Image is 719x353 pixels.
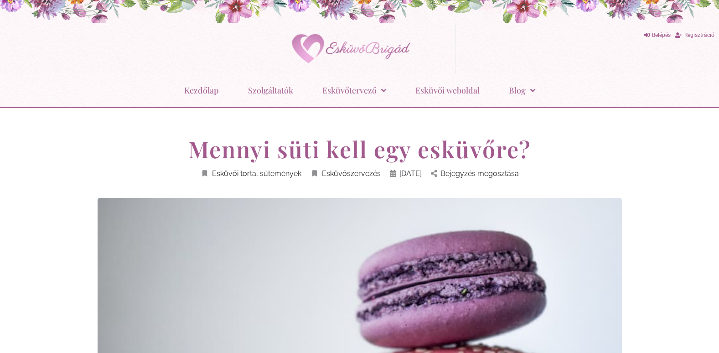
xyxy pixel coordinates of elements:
[186,135,533,163] h1: Mennyi süti kell egy esküvőre?
[644,29,671,42] a: Belépés
[684,32,714,38] span: Regisztráció
[5,78,714,102] nav: Menu
[675,29,714,42] a: Regisztráció
[509,78,535,102] a: Blog
[322,78,386,102] a: Esküvőtervező
[248,78,293,102] a: Szolgáltatók
[201,167,301,180] a: Esküvői torta, sütemények
[184,78,219,102] a: Kezdőlap
[399,167,422,180] span: [DATE]
[652,32,671,38] span: Belépés
[431,167,519,180] a: Bejegyzés megosztása
[310,167,381,180] a: Esküvőszervezés
[415,78,480,102] a: Esküvői weboldal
